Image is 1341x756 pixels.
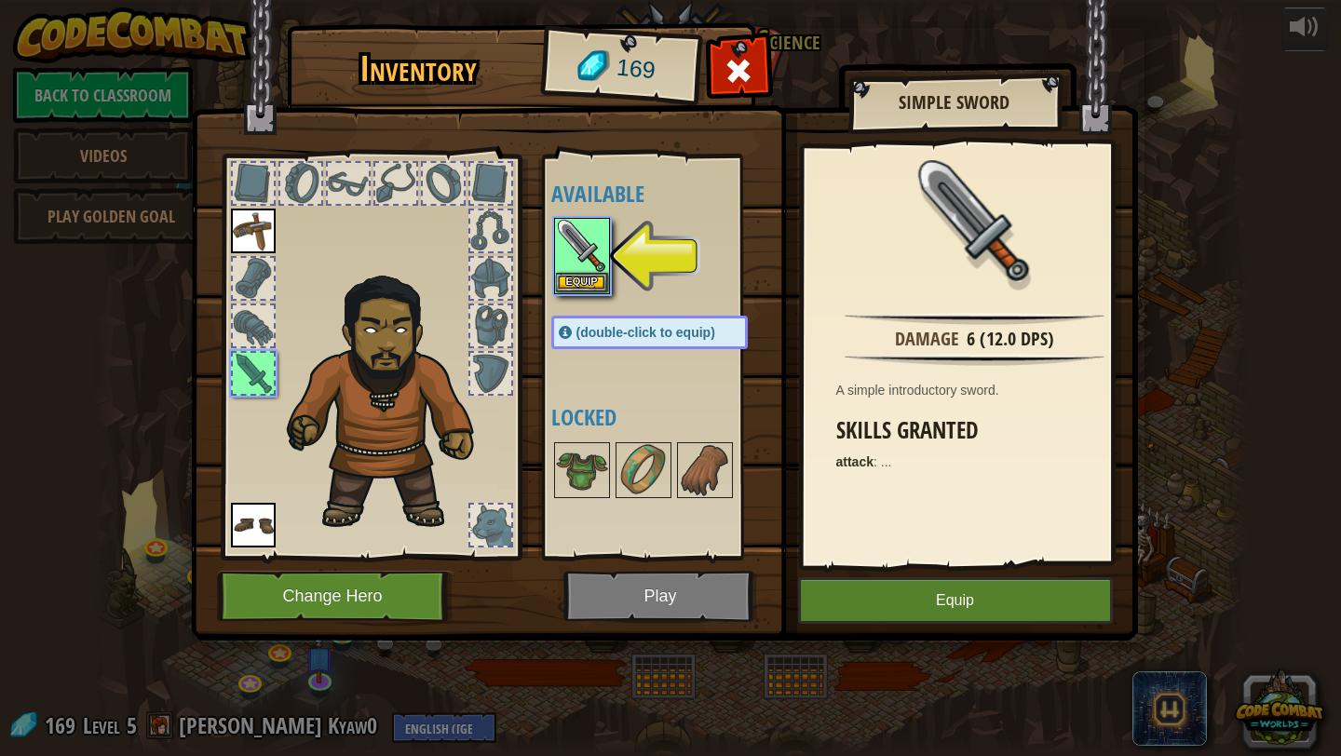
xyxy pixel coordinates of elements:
strong: attack [836,454,874,469]
img: hr.png [845,313,1104,325]
img: portrait.png [617,444,670,496]
span: 169 [615,51,657,88]
button: Equip [798,577,1113,624]
h4: Locked [551,405,785,429]
h2: Simple Sword [867,92,1042,113]
div: A simple introductory sword. [836,381,1123,399]
div: 6 (12.0 DPS) [967,326,1054,353]
span: : [874,454,881,469]
h1: Inventory [300,49,537,88]
button: Change Hero [217,571,454,622]
img: duelist_hair.png [278,262,506,533]
img: portrait.png [556,220,608,272]
button: Equip [556,273,608,292]
span: (double-click to equip) [576,325,715,340]
img: portrait.png [679,444,731,496]
span: ... [881,454,892,469]
img: portrait.png [914,160,1036,281]
h4: Available [551,182,785,206]
h3: Skills Granted [836,418,1123,443]
img: portrait.png [231,503,276,547]
img: hr.png [845,354,1104,366]
img: portrait.png [231,209,276,253]
div: Damage [895,326,959,353]
img: portrait.png [556,444,608,496]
